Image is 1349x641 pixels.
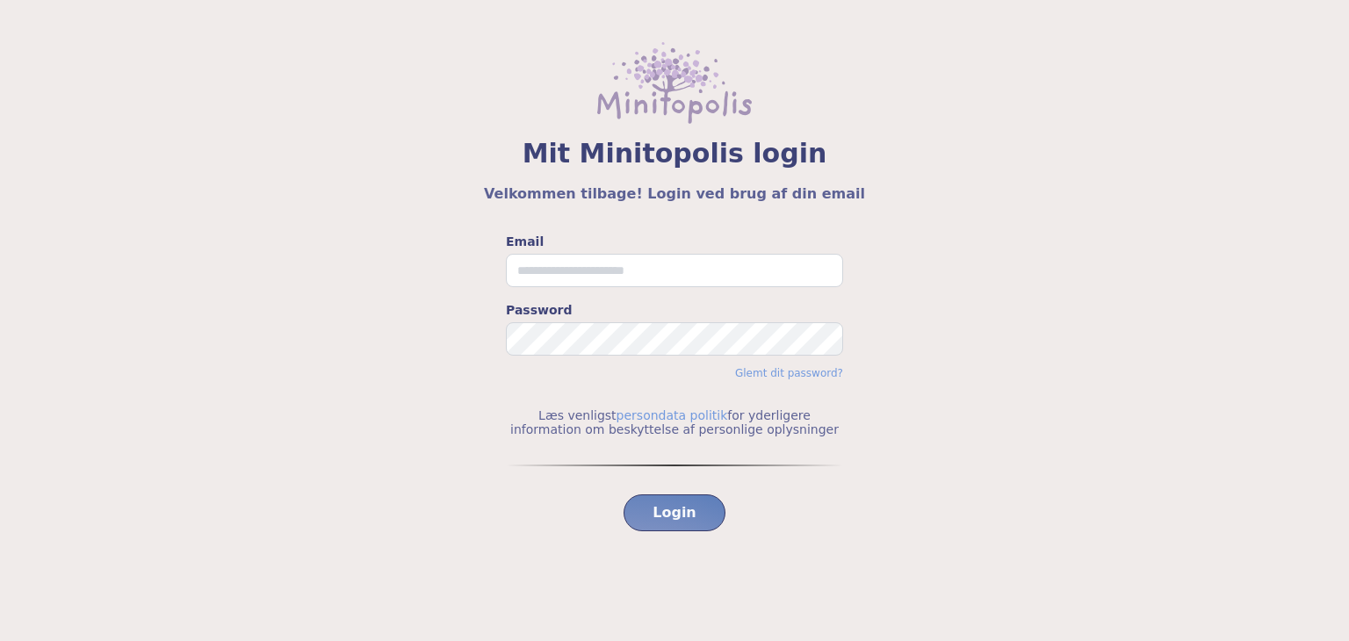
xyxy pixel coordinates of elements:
[624,494,725,531] button: Login
[506,408,843,436] p: Læs venligst for yderligere information om beskyttelse af personlige oplysninger
[735,367,843,379] a: Glemt dit password?
[653,502,696,523] span: Login
[506,233,843,250] label: Email
[506,301,843,319] label: Password
[617,408,728,422] a: persondata politik
[42,138,1307,169] span: Mit Minitopolis login
[42,184,1307,205] h5: Velkommen tilbage! Login ved brug af din email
